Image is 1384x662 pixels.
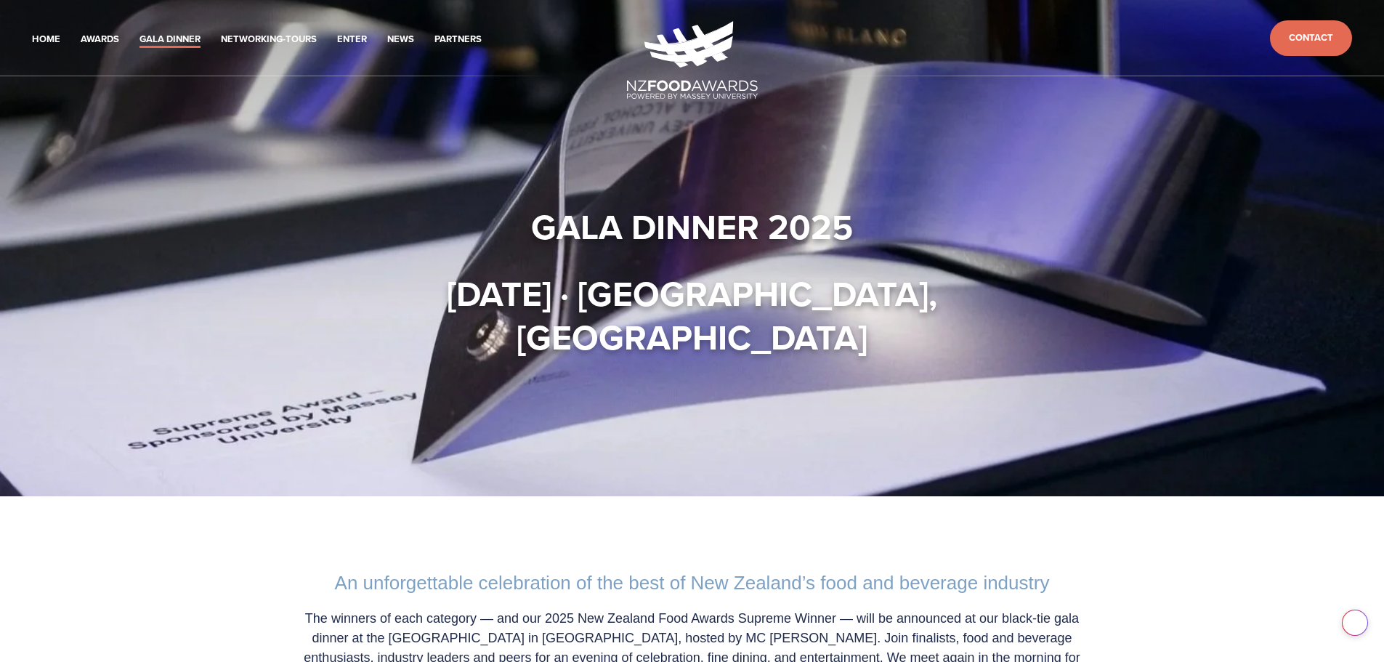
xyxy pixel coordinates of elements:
[447,268,946,363] strong: [DATE] · [GEOGRAPHIC_DATA], [GEOGRAPHIC_DATA]
[337,31,367,48] a: Enter
[32,31,60,48] a: Home
[274,205,1111,249] h1: Gala Dinner 2025
[434,31,482,48] a: Partners
[139,31,201,48] a: Gala Dinner
[288,572,1096,594] h2: An unforgettable celebration of the best of New Zealand’s food and beverage industry
[221,31,317,48] a: Networking-Tours
[81,31,119,48] a: Awards
[1270,20,1352,56] a: Contact
[387,31,414,48] a: News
